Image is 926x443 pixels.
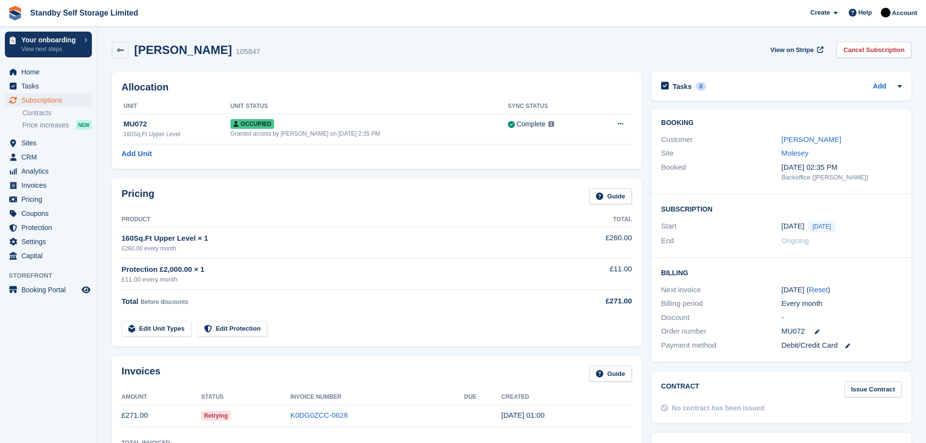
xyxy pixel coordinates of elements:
div: Next invoice [661,284,781,296]
span: Settings [21,235,80,248]
span: Account [892,8,917,18]
div: Granted access by [PERSON_NAME] on [DATE] 2:35 PM [230,129,508,138]
span: Tasks [21,79,80,93]
span: Protection [21,221,80,234]
th: Sync Status [508,99,594,114]
th: Due [464,390,502,405]
div: Backoffice ([PERSON_NAME]) [782,173,902,182]
span: MU072 [782,326,805,337]
div: Payment method [661,340,781,351]
h2: [PERSON_NAME] [134,43,232,56]
div: - [782,312,902,323]
div: 160Sq.Ft Upper Level [123,130,230,139]
span: Sites [21,136,80,150]
a: K0DG0ZCC-0628 [290,411,348,419]
a: Molesey [782,149,809,157]
td: £11.00 [554,258,632,290]
span: [DATE] [808,221,836,232]
span: Create [810,8,830,18]
a: menu [5,136,92,150]
a: menu [5,193,92,206]
a: Guide [589,188,632,204]
div: No contract has been issued [672,403,765,413]
img: stora-icon-8386f47178a22dfd0bd8f6a31ec36ba5ce8667c1dd55bd0f319d3a0aa187defe.svg [8,6,22,20]
div: Booked [661,162,781,182]
a: Preview store [80,284,92,296]
h2: Contract [661,381,699,397]
span: Storefront [9,271,97,281]
a: Reset [809,285,828,294]
th: Created [501,390,632,405]
span: View on Stripe [770,45,814,55]
span: Total [122,297,139,305]
a: menu [5,221,92,234]
p: View next steps [21,45,79,53]
div: NEW [76,120,92,130]
span: Coupons [21,207,80,220]
div: Site [661,148,781,159]
div: Complete [517,119,546,129]
a: Standby Self Storage Limited [26,5,142,21]
a: Price increases NEW [22,120,92,130]
a: Issue Contract [844,381,902,397]
div: 160Sq.Ft Upper Level × 1 [122,233,554,244]
th: Invoice Number [290,390,464,405]
a: Guide [589,366,632,382]
a: Add Unit [122,148,152,159]
h2: Booking [661,119,902,127]
th: Status [201,390,290,405]
th: Unit [122,99,230,114]
a: [PERSON_NAME] [782,135,841,143]
a: Contracts [22,108,92,118]
span: Home [21,65,80,79]
span: Ongoing [782,236,809,245]
div: £271.00 [554,296,632,307]
span: Invoices [21,178,80,192]
div: Every month [782,298,902,309]
div: MU072 [123,119,230,130]
span: Pricing [21,193,80,206]
div: Protection £2,000.00 × 1 [122,264,554,275]
a: Add [873,81,886,92]
th: Product [122,212,554,228]
th: Unit Status [230,99,508,114]
td: £271.00 [122,405,201,426]
span: Occupied [230,119,274,129]
span: Analytics [21,164,80,178]
div: £11.00 every month [122,275,554,284]
div: [DATE] ( ) [782,284,902,296]
h2: Tasks [673,82,692,91]
span: Price increases [22,121,69,130]
div: 105847 [236,46,260,57]
a: View on Stripe [767,42,825,58]
h2: Pricing [122,188,155,204]
a: Your onboarding View next steps [5,32,92,57]
h2: Invoices [122,366,160,382]
h2: Billing [661,267,902,277]
a: menu [5,207,92,220]
td: £260.00 [554,227,632,258]
div: Billing period [661,298,781,309]
span: Subscriptions [21,93,80,107]
span: Retrying [201,411,231,421]
a: menu [5,283,92,297]
img: icon-info-grey-7440780725fd019a000dd9b08b2336e03edf1995a4989e88bcd33f0948082b44.svg [548,121,554,127]
a: Edit Protection [197,321,267,337]
div: End [661,235,781,247]
h2: Allocation [122,82,632,93]
h2: Subscription [661,204,902,213]
p: Your onboarding [21,36,79,43]
a: menu [5,65,92,79]
a: menu [5,164,92,178]
div: Debit/Credit Card [782,340,902,351]
img: Stephen Hambridge [881,8,891,18]
a: menu [5,93,92,107]
a: Cancel Subscription [837,42,911,58]
div: 0 [696,82,707,91]
div: Customer [661,134,781,145]
a: Edit Unit Types [122,321,192,337]
span: Booking Portal [21,283,80,297]
div: Start [661,221,781,232]
a: menu [5,249,92,263]
a: menu [5,235,92,248]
